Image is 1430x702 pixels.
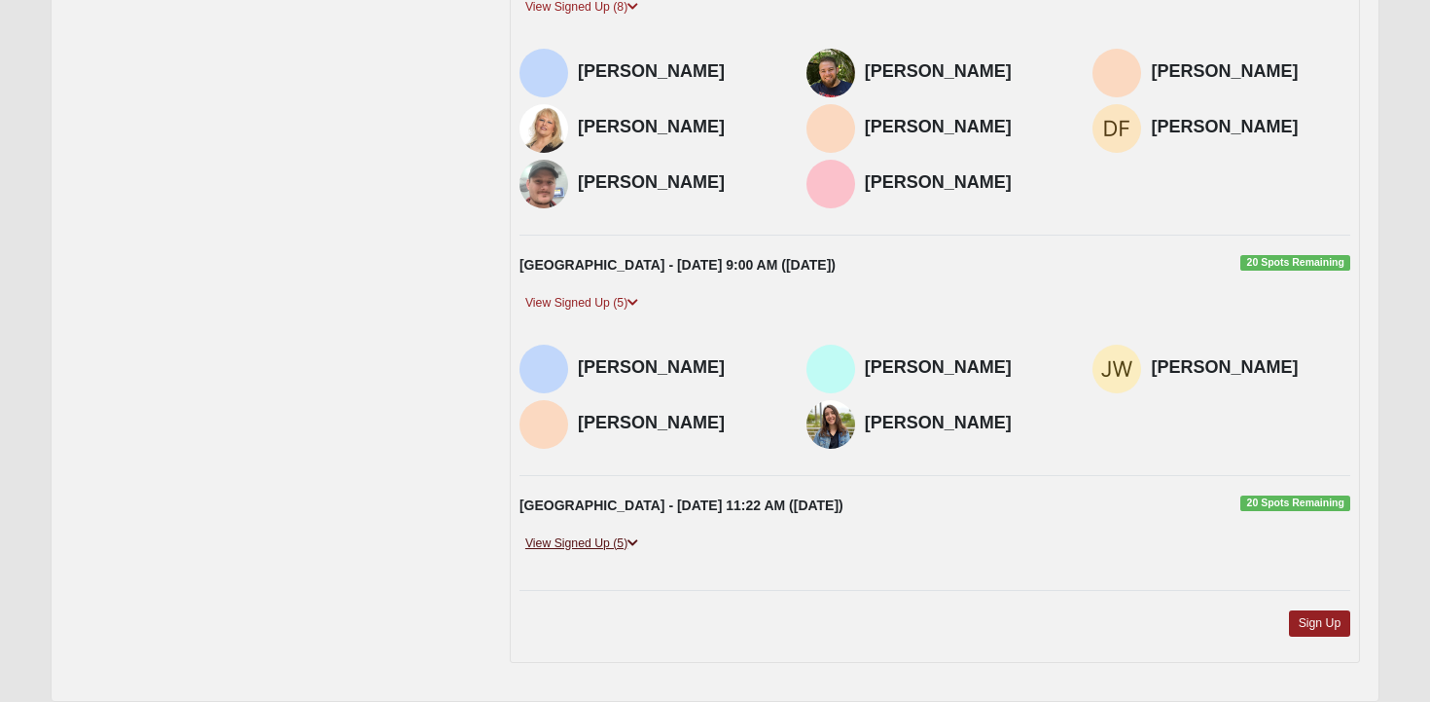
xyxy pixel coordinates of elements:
strong: [GEOGRAPHIC_DATA] - [DATE] 9:00 AM ([DATE]) [519,257,836,273]
img: David Ferreira [1092,104,1141,153]
img: Jennifer Wiard [1092,345,1141,393]
h4: [PERSON_NAME] [1151,357,1350,379]
img: Krissie Stevens [806,345,855,393]
img: Amanda Zelko [1092,49,1141,97]
h4: [PERSON_NAME] [865,117,1064,138]
h4: [PERSON_NAME] [865,357,1064,379]
h4: [PERSON_NAME] [865,61,1064,83]
h4: [PERSON_NAME] [865,413,1064,434]
img: Nonna Cottelli [519,49,568,97]
a: Sign Up [1289,610,1351,637]
h4: [PERSON_NAME] [578,172,777,194]
img: Callie Wells [806,400,855,449]
img: Amanda Zelko [519,400,568,449]
img: Andrew Morris [519,160,568,208]
h4: [PERSON_NAME] [1151,117,1350,138]
h4: [PERSON_NAME] [578,61,777,83]
a: View Signed Up (5) [519,293,644,314]
img: Nonna Cottelli [519,345,568,393]
span: 20 Spots Remaining [1240,255,1350,271]
h4: [PERSON_NAME] [578,117,777,138]
h4: [PERSON_NAME] [865,172,1064,194]
img: Kerilyn Faure [806,160,855,208]
a: View Signed Up (5) [519,534,644,554]
h4: [PERSON_NAME] [578,413,777,434]
h4: [PERSON_NAME] [578,357,777,379]
strong: [GEOGRAPHIC_DATA] - [DATE] 11:22 AM ([DATE]) [519,498,843,513]
span: 20 Spots Remaining [1240,496,1350,511]
img: Ryan Baker [806,49,855,97]
img: Brian Owens [806,104,855,153]
img: Sherrie Vanek [519,104,568,153]
h4: [PERSON_NAME] [1151,61,1350,83]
